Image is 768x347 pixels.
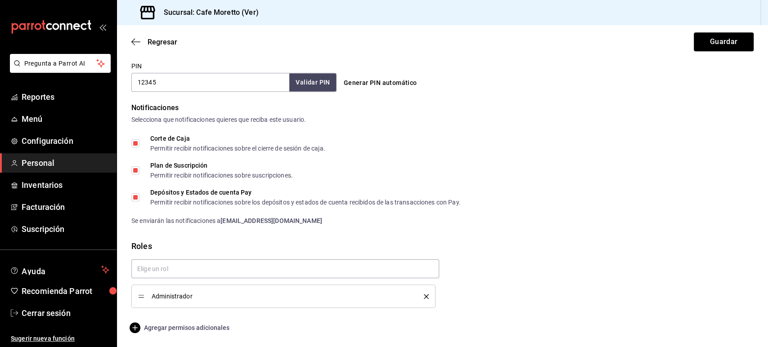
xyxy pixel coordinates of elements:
[22,113,109,125] span: Menú
[131,38,177,46] button: Regresar
[24,59,97,68] span: Pregunta a Parrot AI
[220,217,322,224] strong: [EMAIL_ADDRESS][DOMAIN_NAME]
[131,216,754,226] div: Se enviarán las notificaciones a
[418,294,429,299] button: delete
[22,91,109,103] span: Reportes
[131,259,439,278] input: Elige un rol
[131,115,754,125] div: Selecciona que notificaciones quieres que reciba este usuario.
[22,157,109,169] span: Personal
[150,135,325,142] div: Corte de Caja
[148,38,177,46] span: Regresar
[131,63,142,69] label: PIN
[22,201,109,213] span: Facturación
[6,65,111,75] a: Pregunta a Parrot AI
[22,307,109,319] span: Cerrar sesión
[22,179,109,191] span: Inventarios
[131,102,754,113] div: Notificaciones
[150,199,461,205] div: Permitir recibir notificaciones sobre los depósitos y estados de cuenta recibidos de las transacc...
[694,32,754,51] button: Guardar
[131,322,229,333] button: Agregar permisos adicionales
[152,293,410,299] span: Administrador
[22,135,109,147] span: Configuración
[22,285,109,297] span: Recomienda Parrot
[11,334,109,343] span: Sugerir nueva función
[150,162,293,169] div: Plan de Suscripción
[340,75,421,91] button: Generar PIN automático
[157,7,259,18] h3: Sucursal: Cafe Moretto (Ver)
[131,73,289,92] input: 3 a 6 dígitos
[22,223,109,235] span: Suscripción
[131,240,754,252] div: Roles
[150,172,293,178] div: Permitir recibir notificaciones sobre suscripciones.
[150,145,325,151] div: Permitir recibir notificaciones sobre el cierre de sesión de caja.
[99,23,106,31] button: open_drawer_menu
[22,264,98,275] span: Ayuda
[289,73,336,92] button: Validar PIN
[150,189,461,196] div: Depósitos y Estados de cuenta Pay
[10,54,111,73] button: Pregunta a Parrot AI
